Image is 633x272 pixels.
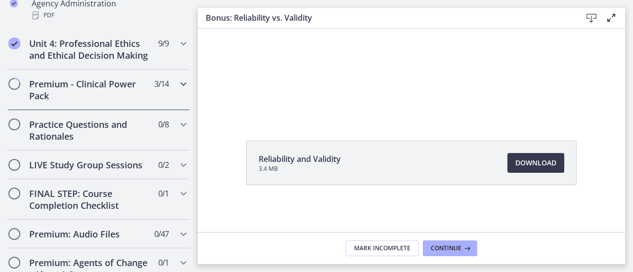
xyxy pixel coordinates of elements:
span: Download [515,157,556,169]
span: 3 / 14 [154,78,169,90]
a: Download [507,153,564,173]
h2: Premium: Audio Files [29,228,150,240]
span: 0 / 8 [158,118,169,130]
span: Reliability and Validity [259,153,341,165]
h2: FINAL STEP: Course Completion Checklist [29,188,150,211]
h2: LIVE Study Group Sessions [29,159,150,171]
i: Completed [8,38,20,49]
h3: Bonus: Reliability vs. Validity [206,12,566,24]
span: 3.4 MB [259,165,341,173]
span: 0 / 2 [158,159,169,171]
h2: Premium - Clinical Power Pack [29,78,150,102]
span: 0 / 1 [158,257,169,269]
h2: Practice Questions and Rationales [29,118,150,142]
span: Continue [431,244,461,252]
span: 9 / 9 [158,38,169,49]
div: PDF [32,9,186,21]
span: 0 / 47 [154,228,169,240]
h2: Unit 4: Professional Ethics and Ethical Decision Making [29,38,150,61]
button: Mark Incomplete [346,240,419,256]
span: 0 / 1 [158,188,169,199]
button: Continue [423,240,477,256]
span: Mark Incomplete [354,244,410,252]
